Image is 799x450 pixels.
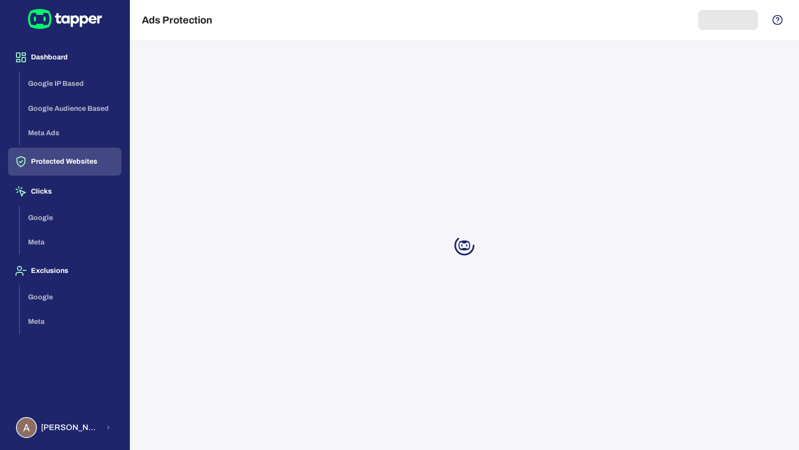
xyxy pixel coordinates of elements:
h5: Ads Protection [142,14,212,26]
a: Dashboard [8,52,121,61]
button: Dashboard [8,43,121,71]
button: Exclusions [8,257,121,285]
a: Clicks [8,187,121,195]
img: Ambrose Fernandes [17,418,36,437]
span: [PERSON_NAME] [PERSON_NAME] [41,423,99,433]
button: Clicks [8,178,121,206]
a: Protected Websites [8,157,121,165]
button: Ambrose Fernandes[PERSON_NAME] [PERSON_NAME] [8,413,121,442]
a: Exclusions [8,266,121,274]
button: Protected Websites [8,148,121,176]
